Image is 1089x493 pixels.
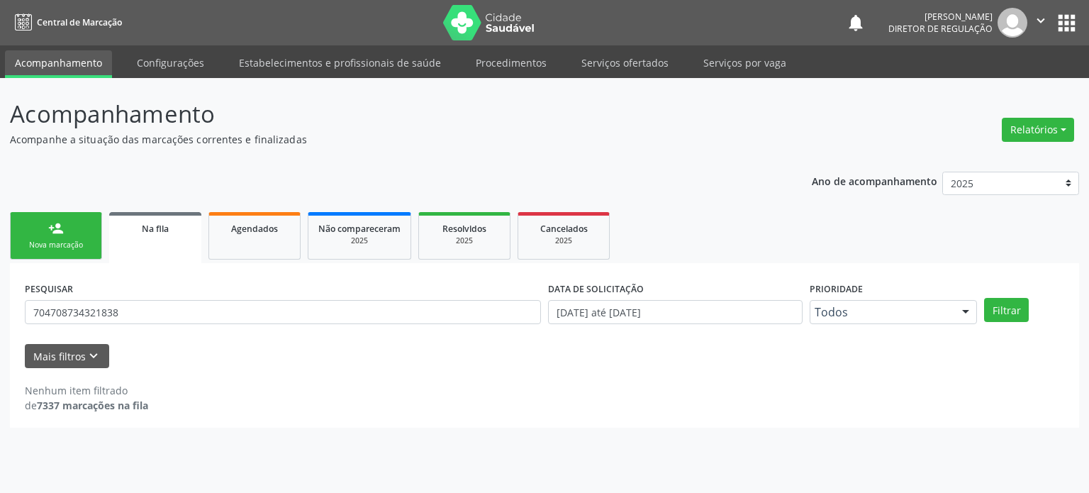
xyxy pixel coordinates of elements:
[528,236,599,246] div: 2025
[810,278,863,300] label: Prioridade
[442,223,486,235] span: Resolvidos
[142,223,169,235] span: Na fila
[25,278,73,300] label: PESQUISAR
[37,16,122,28] span: Central de Marcação
[10,11,122,34] a: Central de Marcação
[548,278,644,300] label: DATA DE SOLICITAÇÃO
[48,221,64,236] div: person_add
[888,11,993,23] div: [PERSON_NAME]
[888,23,993,35] span: Diretor de regulação
[25,398,148,413] div: de
[812,172,937,189] p: Ano de acompanhamento
[846,13,866,33] button: notifications
[815,305,948,319] span: Todos
[548,300,803,324] input: Selecione um intervalo
[1033,13,1049,28] i: 
[1027,8,1054,38] button: 
[5,50,112,78] a: Acompanhamento
[984,298,1029,322] button: Filtrar
[25,300,541,324] input: Nome, CNS
[429,236,500,246] div: 2025
[1002,118,1074,142] button: Relatórios
[10,96,759,132] p: Acompanhamento
[37,399,148,412] strong: 7337 marcações na fila
[25,344,109,369] button: Mais filtroskeyboard_arrow_down
[231,223,278,235] span: Agendados
[693,50,796,75] a: Serviços por vaga
[21,240,91,250] div: Nova marcação
[86,348,101,364] i: keyboard_arrow_down
[540,223,588,235] span: Cancelados
[25,383,148,398] div: Nenhum item filtrado
[318,236,401,246] div: 2025
[998,8,1027,38] img: img
[127,50,214,75] a: Configurações
[466,50,557,75] a: Procedimentos
[318,223,401,235] span: Não compareceram
[10,132,759,147] p: Acompanhe a situação das marcações correntes e finalizadas
[1054,11,1079,35] button: apps
[571,50,678,75] a: Serviços ofertados
[229,50,451,75] a: Estabelecimentos e profissionais de saúde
